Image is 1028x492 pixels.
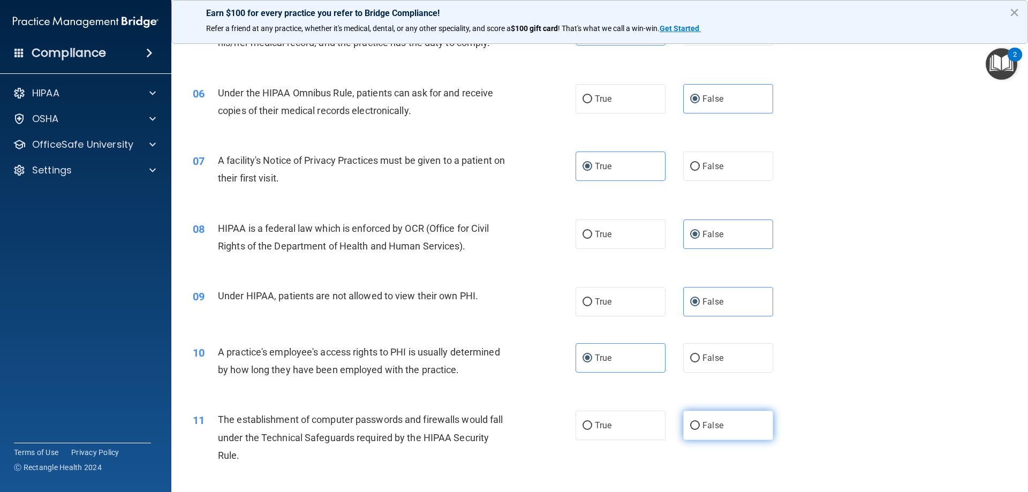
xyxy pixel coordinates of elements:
span: True [595,420,611,430]
span: Under HIPAA, patients are not allowed to view their own PHI. [218,290,478,301]
a: Get Started [660,24,701,33]
button: Close [1009,4,1019,21]
span: True [595,229,611,239]
span: Ⓒ Rectangle Health 2024 [14,462,102,473]
input: True [583,298,592,306]
span: True [595,297,611,307]
span: 11 [193,414,205,427]
strong: Get Started [660,24,699,33]
span: Refer a friend at any practice, whether it's medical, dental, or any other speciality, and score a [206,24,511,33]
h4: Compliance [32,46,106,60]
input: False [690,163,700,171]
input: True [583,422,592,430]
input: False [690,354,700,362]
input: False [690,298,700,306]
button: Open Resource Center, 2 new notifications [986,48,1017,80]
span: HIPAA is a federal law which is enforced by OCR (Office for Civil Rights of the Department of Hea... [218,223,489,252]
span: True [595,94,611,104]
span: 07 [193,155,205,168]
p: OfficeSafe University [32,138,133,151]
span: False [702,161,723,171]
span: Under the HIPAA Omnibus Rule, patients can ask for and receive copies of their medical records el... [218,87,493,116]
input: True [583,231,592,239]
input: True [583,95,592,103]
a: OfficeSafe University [13,138,156,151]
input: False [690,95,700,103]
span: 06 [193,87,205,100]
input: True [583,354,592,362]
span: False [702,94,723,104]
div: 2 [1013,55,1017,69]
a: Terms of Use [14,447,58,458]
p: OSHA [32,112,59,125]
p: HIPAA [32,87,59,100]
a: HIPAA [13,87,156,100]
span: False [702,353,723,363]
span: A practice's employee's access rights to PHI is usually determined by how long they have been emp... [218,346,500,375]
span: ! That's what we call a win-win. [558,24,660,33]
span: 08 [193,223,205,236]
input: False [690,422,700,430]
span: 09 [193,290,205,303]
span: False [702,229,723,239]
a: Settings [13,164,156,177]
a: OSHA [13,112,156,125]
span: False [702,297,723,307]
p: Earn $100 for every practice you refer to Bridge Compliance! [206,8,993,18]
span: The establishment of computer passwords and firewalls would fall under the Technical Safeguards r... [218,414,503,460]
span: A facility's Notice of Privacy Practices must be given to a patient on their first visit. [218,155,505,184]
span: 10 [193,346,205,359]
img: PMB logo [13,11,158,33]
span: False [702,420,723,430]
p: Settings [32,164,72,177]
input: True [583,163,592,171]
input: False [690,231,700,239]
span: True [595,353,611,363]
span: True [595,161,611,171]
strong: $100 gift card [511,24,558,33]
a: Privacy Policy [71,447,119,458]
